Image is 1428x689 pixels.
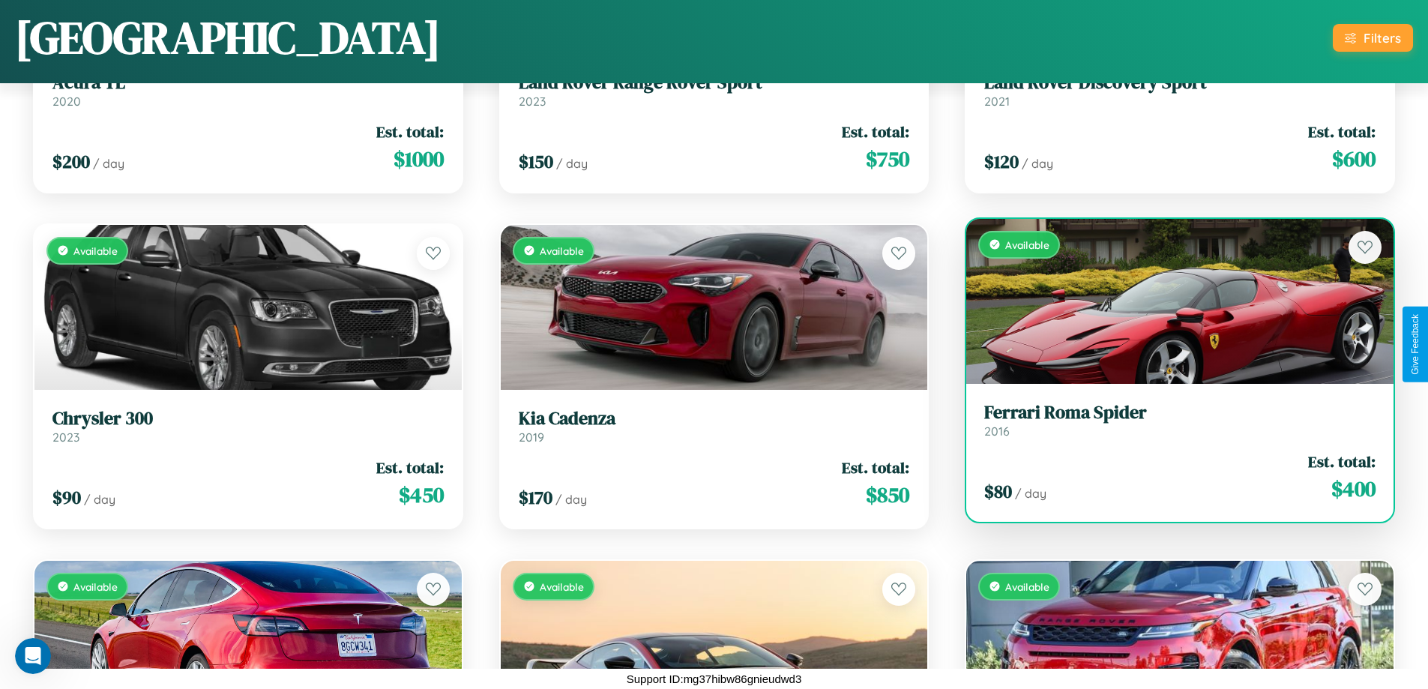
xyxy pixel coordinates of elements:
span: 2021 [984,94,1010,109]
span: Available [1005,238,1049,251]
span: $ 750 [866,144,909,174]
a: Land Rover Range Rover Sport2023 [519,72,910,109]
span: / day [84,492,115,507]
span: / day [555,492,587,507]
span: Available [73,580,118,593]
span: $ 80 [984,479,1012,504]
button: Filters [1333,24,1413,52]
span: Est. total: [842,121,909,142]
span: Available [73,244,118,257]
h3: Acura TL [52,72,444,94]
span: 2023 [519,94,546,109]
iframe: Intercom live chat [15,638,51,674]
div: Give Feedback [1410,314,1421,375]
span: Est. total: [842,457,909,478]
span: $ 400 [1331,474,1376,504]
span: / day [556,156,588,171]
a: Ferrari Roma Spider2016 [984,402,1376,439]
span: Available [540,580,584,593]
h3: Land Rover Discovery Sport [984,72,1376,94]
h1: [GEOGRAPHIC_DATA] [15,7,441,68]
span: 2016 [984,424,1010,439]
span: / day [1022,156,1053,171]
span: $ 150 [519,149,553,174]
a: Land Rover Discovery Sport2021 [984,72,1376,109]
h3: Ferrari Roma Spider [984,402,1376,424]
span: $ 450 [399,480,444,510]
a: Kia Cadenza2019 [519,408,910,445]
a: Acura TL2020 [52,72,444,109]
span: 2023 [52,430,79,445]
span: Available [1005,580,1049,593]
span: Est. total: [1308,121,1376,142]
span: Est. total: [376,457,444,478]
span: Est. total: [1308,451,1376,472]
h3: Land Rover Range Rover Sport [519,72,910,94]
span: Est. total: [376,121,444,142]
span: Available [540,244,584,257]
span: $ 850 [866,480,909,510]
span: 2020 [52,94,81,109]
div: Filters [1364,30,1401,46]
h3: Kia Cadenza [519,408,910,430]
span: $ 200 [52,149,90,174]
span: 2019 [519,430,544,445]
p: Support ID: mg37hibw86gnieudwd3 [627,669,802,689]
span: $ 90 [52,485,81,510]
h3: Chrysler 300 [52,408,444,430]
a: Chrysler 3002023 [52,408,444,445]
span: / day [93,156,124,171]
span: $ 1000 [394,144,444,174]
span: $ 170 [519,485,552,510]
span: $ 120 [984,149,1019,174]
span: / day [1015,486,1046,501]
span: $ 600 [1332,144,1376,174]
